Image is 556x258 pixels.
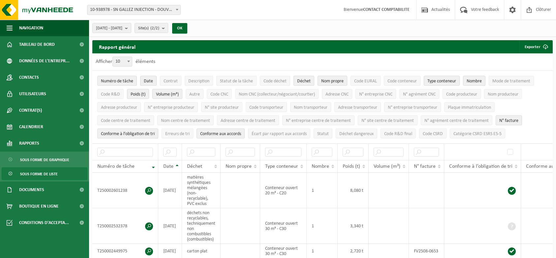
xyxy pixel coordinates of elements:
button: [DATE] - [DATE] [92,23,131,33]
button: N° entreprise centre de traitementN° entreprise centre de traitement: Activate to sort [282,115,355,125]
button: Code EURALCode EURAL: Activate to sort [351,76,381,86]
span: Nom transporteur [294,105,327,110]
button: N° agrément centre de traitementN° agrément centre de traitement: Activate to sort [421,115,492,125]
button: N° factureN° facture: Activate to sort [496,115,522,125]
span: Nom centre de traitement [161,118,210,123]
td: T250002601238 [92,173,158,208]
button: Poids (t)Poids (t): Activate to sort [127,89,149,99]
span: 10-938978 - SN GALLEZ INJECTION - DOUVRIN [87,5,180,14]
span: Poids (t) [343,164,360,169]
button: Erreurs de triErreurs de tri: Activate to sort [162,129,193,138]
span: N° facture [499,118,518,123]
td: 1 [307,208,338,244]
span: Calendrier [19,119,43,135]
span: N° entreprise transporteur [388,105,437,110]
span: Boutique en ligne [19,198,59,215]
span: [DATE] - [DATE] [96,23,122,33]
a: Sous forme de liste [2,167,87,180]
button: Adresse CNCAdresse CNC: Activate to sort [322,89,352,99]
button: Adresse centre de traitementAdresse centre de traitement: Activate to sort [217,115,279,125]
button: Code transporteurCode transporteur: Activate to sort [246,102,287,112]
button: Adresse transporteurAdresse transporteur: Activate to sort [334,102,381,112]
span: Mode de traitement [492,79,530,84]
button: Plaque immatriculationPlaque immatriculation: Activate to sort [444,102,495,112]
span: Volume (m³) [374,164,400,169]
span: Contacts [19,69,39,86]
button: Exporter [519,40,552,53]
button: Site(s)(2/2) [135,23,168,33]
span: Numéro de tâche [101,79,133,84]
button: DéchetDéchet: Activate to sort [293,76,314,86]
button: Code CSRDCode CSRD: Activate to sort [419,129,447,138]
span: N° site centre de traitement [361,118,414,123]
button: Nom transporteurNom transporteur: Activate to sort [290,102,331,112]
span: Déchet [297,79,311,84]
span: Contrat [164,79,178,84]
span: Conditions d'accepta... [19,215,69,231]
span: Code CNC [210,92,228,97]
span: Code déchet [263,79,287,84]
button: N° entreprise producteurN° entreprise producteur: Activate to sort [144,102,198,112]
button: N° site producteurN° site producteur : Activate to sort [201,102,242,112]
span: Plaque immatriculation [448,105,491,110]
button: N° agrément CNCN° agrément CNC: Activate to sort [399,89,439,99]
td: 1 [307,173,338,208]
span: Date [163,164,173,169]
span: Statut de la tâche [220,79,253,84]
td: déchets non recyclables, techniquement non combustibles (combustibles) [182,208,221,244]
button: Code R&DCode R&amp;D: Activate to sort [97,89,124,99]
button: Adresse producteurAdresse producteur: Activate to sort [97,102,141,112]
span: N° entreprise centre de traitement [286,118,351,123]
button: DateDate: Activate to sort [140,76,157,86]
span: Erreurs de tri [165,131,190,136]
span: Nom producteur [488,92,518,97]
span: Nom propre [226,164,252,169]
span: Site(s) [138,23,159,33]
button: Écart par rapport aux accordsÉcart par rapport aux accords: Activate to sort [248,129,310,138]
span: Documents [19,182,44,198]
button: Code R&D finalCode R&amp;D final: Activate to sort [381,129,416,138]
span: Adresse producteur [101,105,137,110]
td: 8,080 t [338,173,369,208]
td: T250002532378 [92,208,158,244]
span: Catégorie CSRD ESRS E5-5 [453,131,502,136]
button: Déchet dangereux : Activate to sort [336,129,377,138]
span: Déchet dangereux [339,131,374,136]
span: Poids (t) [131,92,145,97]
span: Sous forme de graphique [20,154,69,166]
span: Code centre de traitement [101,118,150,123]
span: Utilisateurs [19,86,46,102]
button: Code CNCCode CNC: Activate to sort [207,89,232,99]
button: Nom centre de traitementNom centre de traitement: Activate to sort [157,115,214,125]
span: Nombre [312,164,329,169]
td: matières synthétiques mélangées (non-recyclable), PVC exclus [182,173,221,208]
span: Volume (m³) [156,92,179,97]
span: N° facture [414,164,436,169]
span: N° entreprise producteur [148,105,194,110]
a: Sous forme de graphique [2,153,87,166]
strong: CONTACT COMPTABILITE [363,7,410,12]
button: Code déchetCode déchet: Activate to sort [260,76,290,86]
button: Nom propreNom propre: Activate to sort [318,76,347,86]
td: 3,340 t [338,208,369,244]
span: Tableau de bord [19,36,55,53]
button: Nom CNC (collecteur/négociant/courtier)Nom CNC (collecteur/négociant/courtier): Activate to sort [235,89,319,99]
span: Code EURAL [354,79,377,84]
label: Afficher éléments [96,59,155,64]
button: N° entreprise transporteurN° entreprise transporteur: Activate to sort [384,102,441,112]
span: Code transporteur [249,105,283,110]
span: Code R&D [101,92,120,97]
button: Numéro de tâcheNuméro de tâche: Activate to remove sorting [97,76,137,86]
span: Type conteneur [427,79,456,84]
button: OK [172,23,187,34]
span: Code CSRD [423,131,443,136]
span: N° site producteur [205,105,239,110]
span: 10 [112,57,132,67]
span: Conforme à l’obligation de tri [449,164,512,169]
h2: Rapport général [92,40,142,53]
span: Numéro de tâche [97,164,135,169]
button: Conforme à l’obligation de tri : Activate to sort [97,129,158,138]
span: Description [188,79,209,84]
span: Rapports [19,135,39,152]
button: Statut de la tâcheStatut de la tâche: Activate to sort [216,76,257,86]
